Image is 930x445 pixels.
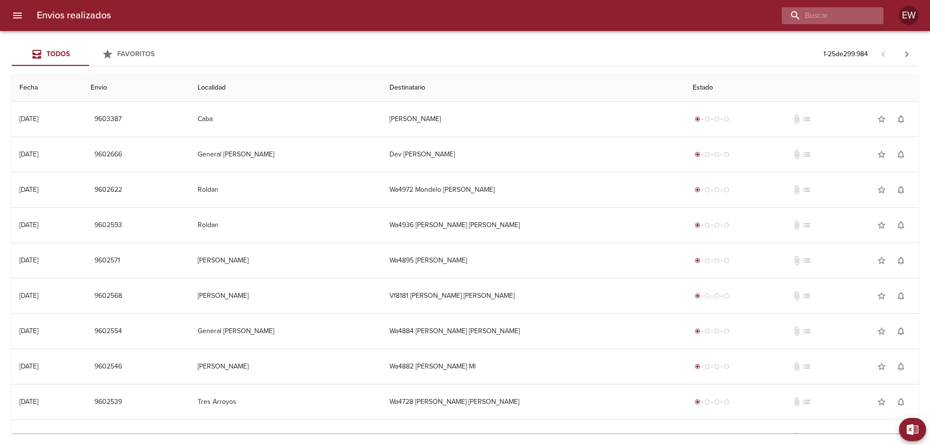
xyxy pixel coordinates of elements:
[792,397,802,407] span: No tiene documentos adjuntos
[37,8,111,23] h6: Envios realizados
[190,384,382,419] td: Tres Arroyos
[896,397,906,407] span: notifications_none
[872,180,891,199] button: Agregar a favoritos
[802,150,811,159] span: No tiene pedido asociado
[19,292,38,300] div: [DATE]
[19,327,38,335] div: [DATE]
[382,349,685,384] td: Wa4882 [PERSON_NAME] Ml
[891,109,911,129] button: Activar notificaciones
[704,293,710,299] span: radio_button_unchecked
[823,49,868,59] p: 1 - 25 de 299.984
[704,222,710,228] span: radio_button_unchecked
[19,256,38,264] div: [DATE]
[891,357,911,376] button: Activar notificaciones
[792,185,802,195] span: No tiene documentos adjuntos
[190,349,382,384] td: [PERSON_NAME]
[891,251,911,270] button: Activar notificaciones
[792,220,802,230] span: No tiene documentos adjuntos
[693,362,731,371] div: Generado
[190,74,382,102] th: Localidad
[704,187,710,193] span: radio_button_unchecked
[695,364,700,369] span: radio_button_checked
[896,362,906,371] span: notifications_none
[792,291,802,301] span: No tiene documentos adjuntos
[802,397,811,407] span: No tiene pedido asociado
[877,432,886,442] span: star_border
[802,256,811,265] span: No tiene pedido asociado
[714,328,720,334] span: radio_button_unchecked
[792,432,802,442] span: No tiene documentos adjuntos
[382,243,685,278] td: Wa4895 [PERSON_NAME]
[382,314,685,349] td: Wa4884 [PERSON_NAME] [PERSON_NAME]
[94,431,122,444] span: 9602528
[190,243,382,278] td: [PERSON_NAME]
[714,152,720,157] span: radio_button_unchecked
[382,208,685,243] td: Wa4936 [PERSON_NAME] [PERSON_NAME]
[190,208,382,243] td: Roldan
[94,290,122,302] span: 9602568
[693,326,731,336] div: Generado
[94,361,122,373] span: 9602546
[94,113,122,125] span: 9603387
[695,293,700,299] span: radio_button_checked
[693,220,731,230] div: Generado
[190,102,382,137] td: Caba
[693,114,731,124] div: Generado
[704,116,710,122] span: radio_button_unchecked
[877,291,886,301] span: star_border
[714,364,720,369] span: radio_button_unchecked
[91,322,126,340] button: 9602554
[94,149,122,161] span: 9602666
[693,150,731,159] div: Generado
[117,50,155,58] span: Favoritos
[782,7,867,24] input: buscar
[6,4,29,27] button: menu
[91,252,124,270] button: 9602571
[872,215,891,235] button: Agregar a favoritos
[704,399,710,405] span: radio_button_unchecked
[91,216,126,234] button: 9602593
[19,185,38,194] div: [DATE]
[91,393,126,411] button: 9602539
[872,251,891,270] button: Agregar a favoritos
[724,258,729,263] span: radio_button_unchecked
[19,398,38,406] div: [DATE]
[382,172,685,207] td: Wa4972 Mondelo [PERSON_NAME]
[693,291,731,301] div: Generado
[12,43,167,66] div: Tabs Envios
[896,185,906,195] span: notifications_none
[19,433,38,441] div: [DATE]
[877,397,886,407] span: star_border
[802,114,811,124] span: No tiene pedido asociado
[872,322,891,341] button: Agregar a favoritos
[91,358,126,376] button: 9602546
[877,256,886,265] span: star_border
[872,357,891,376] button: Agregar a favoritos
[382,137,685,172] td: Dev [PERSON_NAME]
[877,150,886,159] span: star_border
[724,293,729,299] span: radio_button_unchecked
[382,102,685,137] td: [PERSON_NAME]
[714,258,720,263] span: radio_button_unchecked
[190,172,382,207] td: Roldan
[714,222,720,228] span: radio_button_unchecked
[724,116,729,122] span: radio_button_unchecked
[714,187,720,193] span: radio_button_unchecked
[94,219,122,231] span: 9602593
[91,287,126,305] button: 9602568
[899,418,926,441] button: Exportar Excel
[693,397,731,407] div: Generado
[802,432,811,442] span: No tiene pedido asociado
[83,74,189,102] th: Envio
[190,137,382,172] td: General [PERSON_NAME]
[724,152,729,157] span: radio_button_unchecked
[12,74,83,102] th: Fecha
[896,114,906,124] span: notifications_none
[896,150,906,159] span: notifications_none
[685,74,918,102] th: Estado
[382,384,685,419] td: Wa4728 [PERSON_NAME] [PERSON_NAME]
[704,364,710,369] span: radio_button_unchecked
[872,145,891,164] button: Agregar a favoritos
[872,109,891,129] button: Agregar a favoritos
[695,258,700,263] span: radio_button_checked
